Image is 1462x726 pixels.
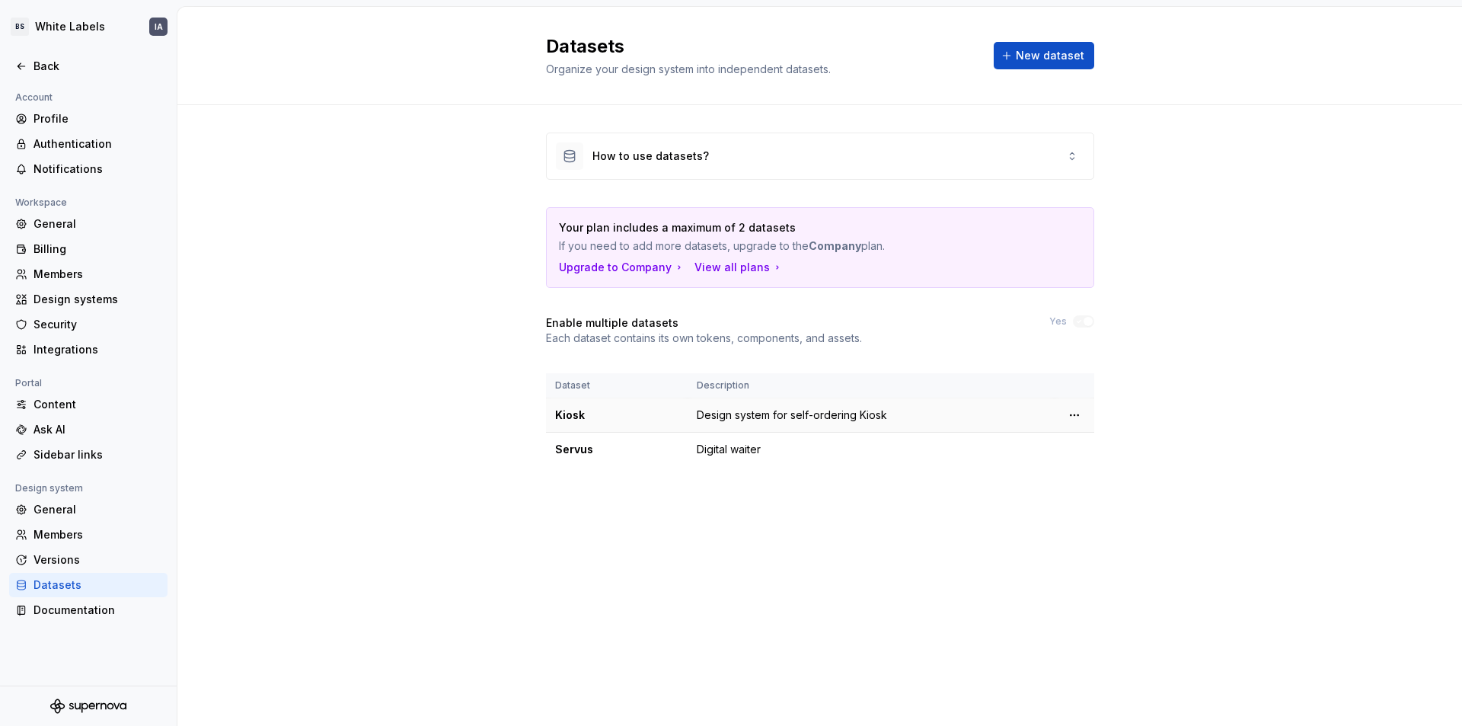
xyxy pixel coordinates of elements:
[9,193,73,212] div: Workspace
[9,573,168,597] a: Datasets
[3,10,174,43] button: BSWhite LabelsIA
[592,149,709,164] div: How to use datasets?
[9,312,168,337] a: Security
[688,398,1055,433] td: Design system for self-ordering Kiosk
[9,132,168,156] a: Authentication
[34,241,161,257] div: Billing
[9,392,168,417] a: Content
[34,342,161,357] div: Integrations
[9,88,59,107] div: Account
[688,373,1055,398] th: Description
[1016,48,1084,63] span: New dataset
[555,408,678,423] div: Kiosk
[34,577,161,593] div: Datasets
[9,54,168,78] a: Back
[34,502,161,517] div: General
[9,598,168,622] a: Documentation
[688,433,1055,467] td: Digital waiter
[34,216,161,232] div: General
[694,260,784,275] button: View all plans
[9,107,168,131] a: Profile
[11,18,29,36] div: BS
[546,331,862,346] p: Each dataset contains its own tokens, components, and assets.
[34,162,161,177] div: Notifications
[34,111,161,126] div: Profile
[9,443,168,467] a: Sidebar links
[546,373,688,398] th: Dataset
[9,417,168,442] a: Ask AI
[546,62,831,75] span: Organize your design system into independent datasets.
[9,337,168,362] a: Integrations
[9,497,168,522] a: General
[34,59,161,74] div: Back
[9,479,89,497] div: Design system
[9,262,168,286] a: Members
[546,315,678,331] h4: Enable multiple datasets
[34,136,161,152] div: Authentication
[994,42,1094,69] button: New dataset
[34,397,161,412] div: Content
[34,447,161,462] div: Sidebar links
[34,527,161,542] div: Members
[34,292,161,307] div: Design systems
[34,267,161,282] div: Members
[155,21,163,33] div: IA
[809,239,861,252] strong: Company
[9,237,168,261] a: Billing
[34,603,161,618] div: Documentation
[50,699,126,714] svg: Supernova Logo
[34,552,161,568] div: Versions
[9,548,168,572] a: Versions
[555,442,678,457] div: Servus
[9,523,168,547] a: Members
[559,260,685,275] button: Upgrade to Company
[546,34,975,59] h2: Datasets
[9,212,168,236] a: General
[559,220,975,235] p: Your plan includes a maximum of 2 datasets
[1049,315,1067,328] label: Yes
[559,238,975,254] p: If you need to add more datasets, upgrade to the plan.
[34,422,161,437] div: Ask AI
[34,317,161,332] div: Security
[35,19,105,34] div: White Labels
[9,374,48,392] div: Portal
[9,157,168,181] a: Notifications
[9,287,168,312] a: Design systems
